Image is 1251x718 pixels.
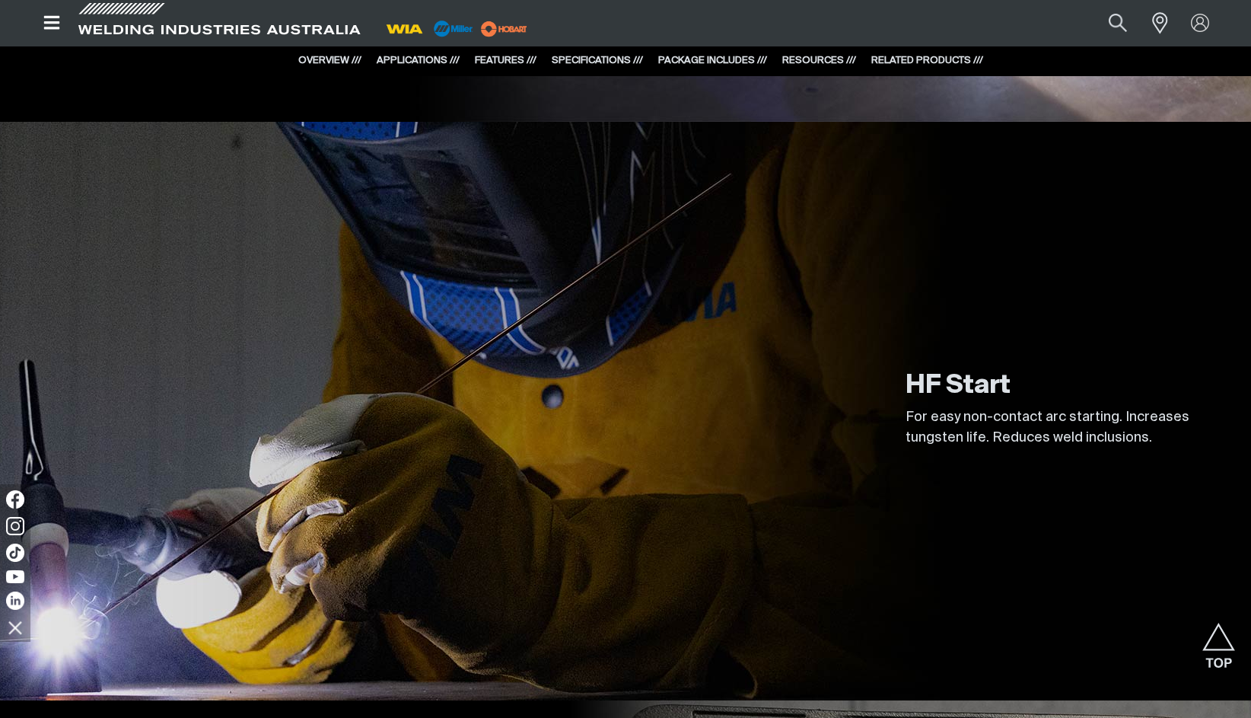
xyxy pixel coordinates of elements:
[658,56,767,65] a: PACKAGE INCLUDES ///
[1202,623,1236,657] button: Scroll to top
[906,369,1210,403] h2: HF Start
[476,23,532,34] a: miller
[1092,6,1144,40] button: Search products
[906,407,1210,448] p: For easy non-contact arc starting. Increases tungsten life. Reduces weld inclusions.
[552,56,643,65] a: SPECIFICATIONS ///
[871,56,983,65] a: RELATED PRODUCTS ///
[6,570,24,583] img: YouTube
[2,614,28,640] img: hide socials
[298,56,361,65] a: OVERVIEW ///
[475,56,536,65] a: FEATURES ///
[377,56,460,65] a: APPLICATIONS ///
[6,592,24,610] img: LinkedIn
[1073,6,1144,40] input: Product name or item number...
[6,544,24,562] img: TikTok
[6,517,24,535] img: Instagram
[476,18,532,40] img: miller
[782,56,856,65] a: RESOURCES ///
[6,490,24,509] img: Facebook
